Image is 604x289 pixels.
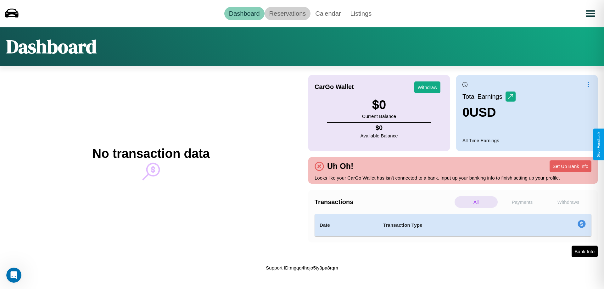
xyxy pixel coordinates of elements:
h4: Date [320,221,373,229]
a: Reservations [265,7,311,20]
p: All [455,196,498,208]
h4: CarGo Wallet [315,83,354,91]
h4: Transaction Type [383,221,526,229]
h4: Transactions [315,198,453,206]
h1: Dashboard [6,34,97,59]
button: Withdraw [414,81,440,93]
p: Support ID: mgqq4hojo5ty3pa8rqm [266,264,338,272]
a: Dashboard [224,7,265,20]
button: Bank Info [572,246,598,257]
h3: 0 USD [462,105,516,119]
h4: $ 0 [361,124,398,131]
button: Open menu [582,5,599,22]
p: Total Earnings [462,91,506,102]
button: Set Up Bank Info [550,160,591,172]
h3: $ 0 [362,98,396,112]
h2: No transaction data [92,147,210,161]
h4: Uh Oh! [324,162,356,171]
p: Payments [501,196,544,208]
div: Give Feedback [596,132,601,157]
p: Available Balance [361,131,398,140]
a: Calendar [310,7,345,20]
p: Looks like your CarGo Wallet has isn't connected to a bank. Input up your banking info to finish ... [315,174,591,182]
table: simple table [315,214,591,236]
p: All Time Earnings [462,136,591,145]
p: Withdraws [547,196,590,208]
p: Current Balance [362,112,396,120]
iframe: Intercom live chat [6,268,21,283]
a: Listings [345,7,376,20]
